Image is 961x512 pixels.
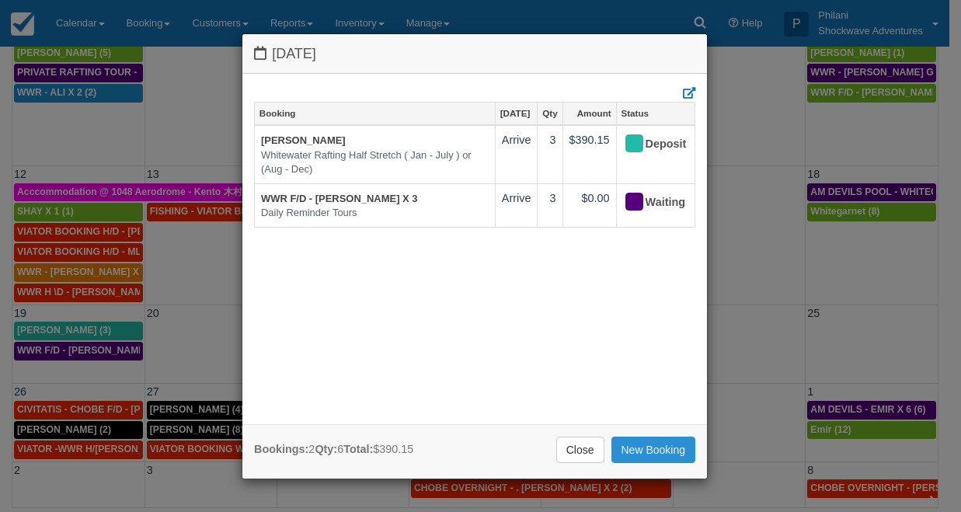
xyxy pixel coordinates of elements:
a: Qty [538,103,562,124]
a: New Booking [611,437,696,463]
strong: Total: [343,443,373,455]
a: Status [617,103,695,124]
em: Whitewater Rafting Half Stretch ( Jan - July ) or (Aug - Dec) [261,148,489,177]
td: Arrive [495,125,538,183]
h4: [DATE] [254,46,695,62]
div: Waiting [623,190,675,215]
strong: Bookings: [254,443,308,455]
td: 3 [538,125,562,183]
div: 2 6 $390.15 [254,441,413,458]
td: $0.00 [562,183,616,227]
a: Amount [563,103,616,124]
em: Daily Reminder Tours [261,206,489,221]
a: Booking [255,103,495,124]
td: Arrive [495,183,538,227]
a: Close [556,437,604,463]
a: WWR F/D - [PERSON_NAME] X 3 [261,193,418,204]
td: 3 [538,183,562,227]
a: [DATE] [496,103,538,124]
td: $390.15 [562,125,616,183]
a: [PERSON_NAME] [261,134,346,146]
strong: Qty: [315,443,337,455]
div: Deposit [623,132,675,157]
